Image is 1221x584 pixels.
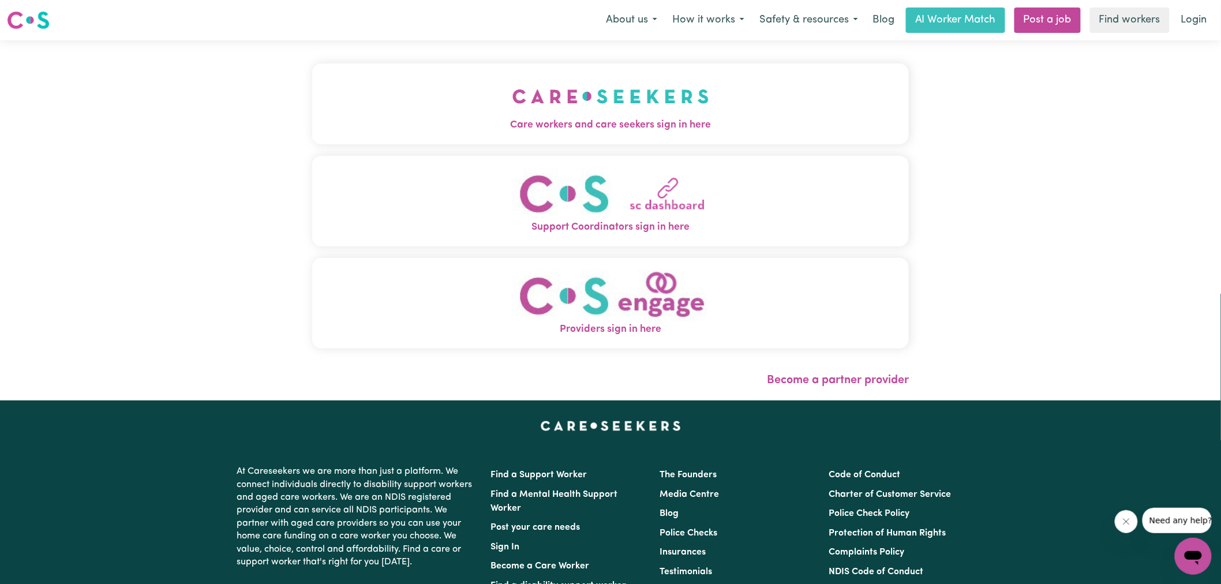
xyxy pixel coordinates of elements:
[829,567,924,576] a: NDIS Code of Conduct
[1143,508,1212,533] iframe: Message from company
[1090,8,1170,33] a: Find workers
[237,461,477,573] p: At Careseekers we are more than just a platform. We connect individuals directly to disability su...
[1175,538,1212,575] iframe: Button to launch messaging window
[660,529,717,538] a: Police Checks
[312,258,909,349] button: Providers sign in here
[829,529,946,538] a: Protection of Human Rights
[866,8,901,33] a: Blog
[660,548,706,557] a: Insurances
[312,156,909,246] button: Support Coordinators sign in here
[490,470,587,480] a: Find a Support Worker
[752,8,866,32] button: Safety & resources
[598,8,665,32] button: About us
[312,220,909,235] span: Support Coordinators sign in here
[829,470,901,480] a: Code of Conduct
[660,470,717,480] a: The Founders
[1174,8,1214,33] a: Login
[490,542,519,552] a: Sign In
[490,490,617,513] a: Find a Mental Health Support Worker
[1014,8,1081,33] a: Post a job
[660,509,679,518] a: Blog
[829,548,905,557] a: Complaints Policy
[829,509,910,518] a: Police Check Policy
[665,8,752,32] button: How it works
[767,375,909,386] a: Become a partner provider
[906,8,1005,33] a: AI Worker Match
[490,523,580,532] a: Post your care needs
[7,8,70,17] span: Need any help?
[1115,510,1138,533] iframe: Close message
[541,421,681,430] a: Careseekers home page
[312,63,909,144] button: Care workers and care seekers sign in here
[660,490,719,499] a: Media Centre
[7,7,50,33] a: Careseekers logo
[312,118,909,133] span: Care workers and care seekers sign in here
[490,561,589,571] a: Become a Care Worker
[660,567,712,576] a: Testimonials
[7,10,50,31] img: Careseekers logo
[829,490,952,499] a: Charter of Customer Service
[312,322,909,337] span: Providers sign in here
